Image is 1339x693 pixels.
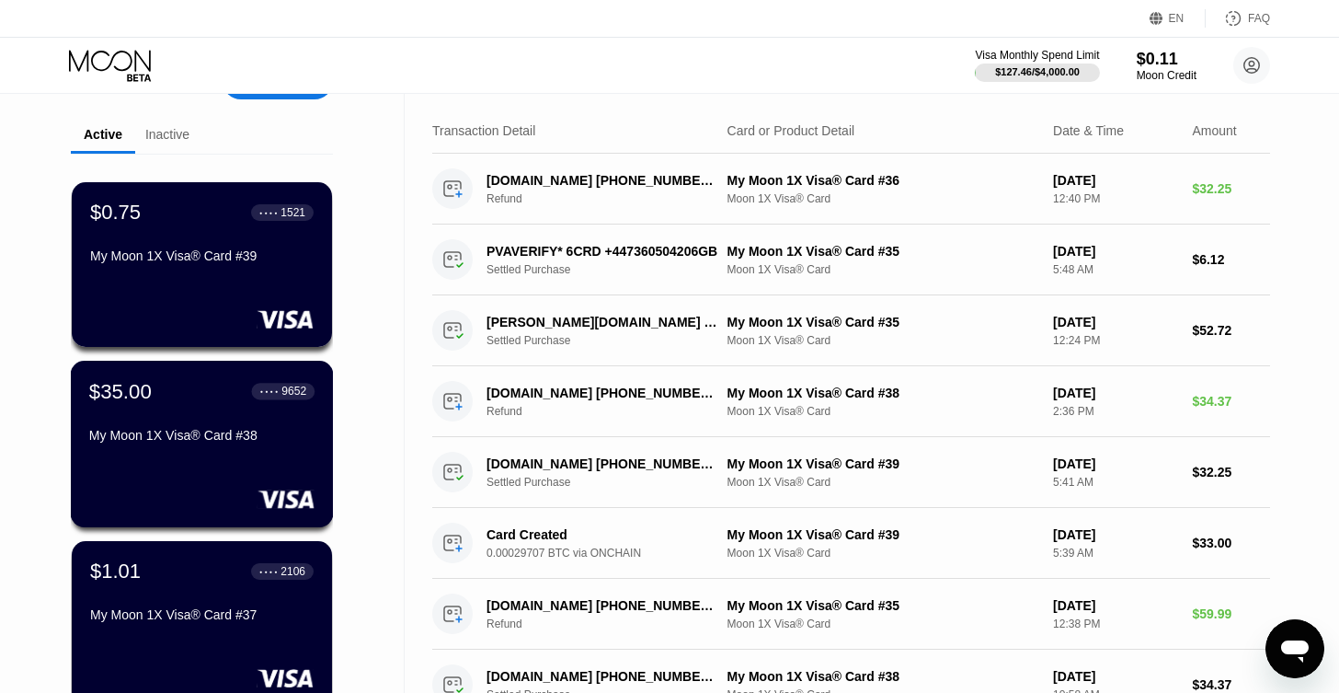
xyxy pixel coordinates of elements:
[1053,192,1177,205] div: 12:40 PM
[90,201,141,225] div: $0.75
[89,428,315,443] div: My Moon 1X Visa® Card #38
[975,49,1099,82] div: Visa Monthly Spend Limit$127.46/$4,000.00
[486,386,721,400] div: [DOMAIN_NAME] [PHONE_NUMBER] US
[432,508,1270,579] div: Card Created0.00029707 BTC via ONCHAINMy Moon 1X Visa® Card #39Moon 1X Visa® Card[DATE]5:39 AM$33.00
[145,127,189,142] div: Inactive
[280,565,305,578] div: 2106
[486,476,738,489] div: Settled Purchase
[486,547,738,560] div: 0.00029707 BTC via ONCHAIN
[1137,50,1196,69] div: $0.11
[727,244,1038,259] div: My Moon 1X Visa® Card #35
[727,334,1038,347] div: Moon 1X Visa® Card
[975,49,1099,62] div: Visa Monthly Spend Limit
[1053,386,1177,400] div: [DATE]
[727,547,1038,560] div: Moon 1X Visa® Card
[1192,606,1270,621] div: $59.99
[486,192,738,205] div: Refund
[727,263,1038,276] div: Moon 1X Visa® Card
[486,263,738,276] div: Settled Purchase
[432,123,535,138] div: Transaction Detail
[486,527,721,542] div: Card Created
[432,366,1270,437] div: [DOMAIN_NAME] [PHONE_NUMBER] USRefundMy Moon 1X Visa® Card #38Moon 1X Visa® Card[DATE]2:36 PM$34.37
[1053,263,1177,276] div: 5:48 AM
[432,579,1270,650] div: [DOMAIN_NAME] [PHONE_NUMBER] USRefundMy Moon 1X Visa® Card #35Moon 1X Visa® Card[DATE]12:38 PM$59.99
[1053,618,1177,630] div: 12:38 PM
[1192,465,1270,479] div: $32.25
[1053,334,1177,347] div: 12:24 PM
[281,385,306,398] div: 9652
[727,618,1038,630] div: Moon 1X Visa® Card
[1192,123,1236,138] div: Amount
[259,210,278,215] div: ● ● ● ●
[72,182,332,347] div: $0.75● ● ● ●1521My Moon 1X Visa® Card #39
[727,386,1038,400] div: My Moon 1X Visa® Card #38
[84,127,122,142] div: Active
[89,379,152,403] div: $35.00
[1192,536,1270,550] div: $33.00
[1192,252,1270,267] div: $6.12
[995,66,1080,77] div: $127.46 / $4,000.00
[1053,547,1177,560] div: 5:39 AM
[1169,12,1184,25] div: EN
[432,295,1270,366] div: [PERSON_NAME][DOMAIN_NAME] SINGAPORE SGSettled PurchaseMy Moon 1X Visa® Card #35Moon 1X Visa® Car...
[727,598,1038,613] div: My Moon 1X Visa® Card #35
[1053,456,1177,471] div: [DATE]
[432,437,1270,508] div: [DOMAIN_NAME] [PHONE_NUMBER] USSettled PurchaseMy Moon 1X Visa® Card #39Moon 1X Visa® Card[DATE]5...
[727,476,1038,489] div: Moon 1X Visa® Card
[486,334,738,347] div: Settled Purchase
[486,315,721,329] div: [PERSON_NAME][DOMAIN_NAME] SINGAPORE SG
[1053,669,1177,684] div: [DATE]
[1192,323,1270,338] div: $52.72
[260,388,279,394] div: ● ● ● ●
[1206,9,1270,28] div: FAQ
[486,456,721,471] div: [DOMAIN_NAME] [PHONE_NUMBER] US
[486,405,738,418] div: Refund
[1053,405,1177,418] div: 2:36 PM
[486,669,721,684] div: [DOMAIN_NAME] [PHONE_NUMBER] US
[727,527,1038,542] div: My Moon 1X Visa® Card #39
[1053,476,1177,489] div: 5:41 AM
[72,362,332,526] div: $35.00● ● ● ●9652My Moon 1X Visa® Card #38
[727,669,1038,684] div: My Moon 1X Visa® Card #38
[1248,12,1270,25] div: FAQ
[432,154,1270,225] div: [DOMAIN_NAME] [PHONE_NUMBER] USRefundMy Moon 1X Visa® Card #36Moon 1X Visa® Card[DATE]12:40 PM$32.25
[1192,181,1270,196] div: $32.25
[1265,619,1324,678] iframe: Button to launch messaging window
[727,173,1038,188] div: My Moon 1X Visa® Card #36
[486,173,721,188] div: [DOMAIN_NAME] [PHONE_NUMBER] US
[1137,50,1196,82] div: $0.11Moon Credit
[90,607,314,622] div: My Moon 1X Visa® Card #37
[1192,677,1270,692] div: $34.37
[90,248,314,263] div: My Moon 1X Visa® Card #39
[727,315,1038,329] div: My Moon 1X Visa® Card #35
[1053,315,1177,329] div: [DATE]
[727,123,855,138] div: Card or Product Detail
[1053,598,1177,613] div: [DATE]
[1053,173,1177,188] div: [DATE]
[486,244,721,259] div: PVAVERIFY* 6CRD +447360504206GB
[727,405,1038,418] div: Moon 1X Visa® Card
[259,569,278,574] div: ● ● ● ●
[1137,69,1196,82] div: Moon Credit
[486,618,738,630] div: Refund
[432,225,1270,295] div: PVAVERIFY* 6CRD +447360504206GBSettled PurchaseMy Moon 1X Visa® Card #35Moon 1X Visa® Card[DATE]5...
[1053,527,1177,542] div: [DATE]
[1150,9,1206,28] div: EN
[90,560,141,583] div: $1.01
[280,206,305,219] div: 1521
[727,456,1038,471] div: My Moon 1X Visa® Card #39
[1192,394,1270,409] div: $34.37
[727,192,1038,205] div: Moon 1X Visa® Card
[1053,123,1124,138] div: Date & Time
[486,598,721,613] div: [DOMAIN_NAME] [PHONE_NUMBER] US
[1053,244,1177,259] div: [DATE]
